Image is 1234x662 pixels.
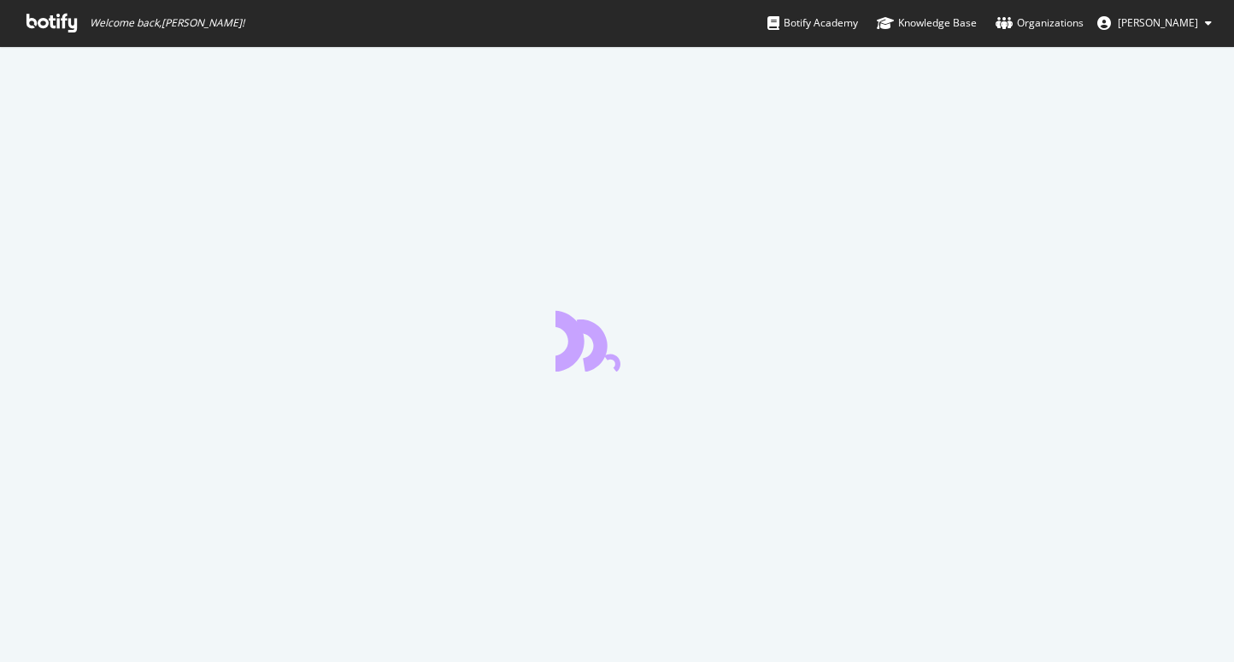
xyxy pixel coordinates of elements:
[877,15,977,32] div: Knowledge Base
[90,16,244,30] span: Welcome back, [PERSON_NAME] !
[767,15,858,32] div: Botify Academy
[1118,15,1198,30] span: Yann Fasbender
[1084,9,1225,37] button: [PERSON_NAME]
[996,15,1084,32] div: Organizations
[555,310,679,372] div: animation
